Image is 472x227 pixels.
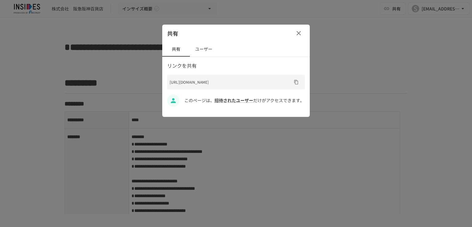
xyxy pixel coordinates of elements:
[184,97,305,104] p: このページは、 だけがアクセスできます。
[167,62,305,70] p: リンクを共有
[162,42,190,57] button: 共有
[162,25,310,42] div: 共有
[214,97,253,103] a: 招待されたユーザー
[190,42,218,57] button: ユーザー
[291,77,301,87] button: URLをコピー
[170,79,291,85] p: [URL][DOMAIN_NAME]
